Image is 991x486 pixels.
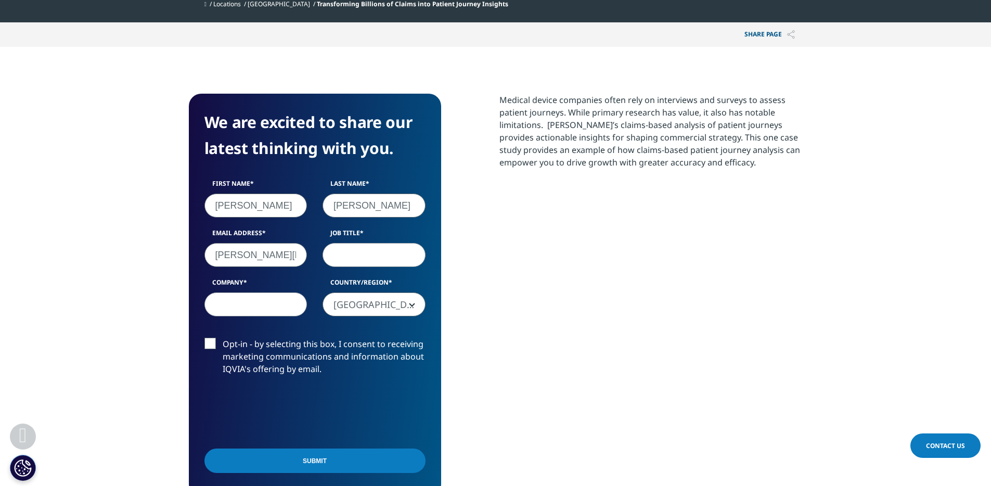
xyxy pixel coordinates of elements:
[737,22,803,47] button: Share PAGEShare PAGE
[323,293,425,317] span: United States
[10,455,36,481] button: Cookies Settings
[204,179,307,194] label: First Name
[787,30,795,39] img: Share PAGE
[499,94,803,169] div: Medical device companies often rely on interviews and surveys to assess patient journeys. While p...
[204,278,307,292] label: Company
[910,433,981,458] a: Contact Us
[323,228,426,243] label: Job Title
[323,179,426,194] label: Last Name
[204,109,426,161] h4: We are excited to share our latest thinking with you.
[204,449,426,473] input: Submit
[204,392,363,432] iframe: reCAPTCHA
[323,292,426,316] span: United States
[204,338,426,381] label: Opt-in - by selecting this box, I consent to receiving marketing communications and information a...
[926,441,965,450] span: Contact Us
[323,278,426,292] label: Country/Region
[737,22,803,47] p: Share PAGE
[204,228,307,243] label: Email Address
